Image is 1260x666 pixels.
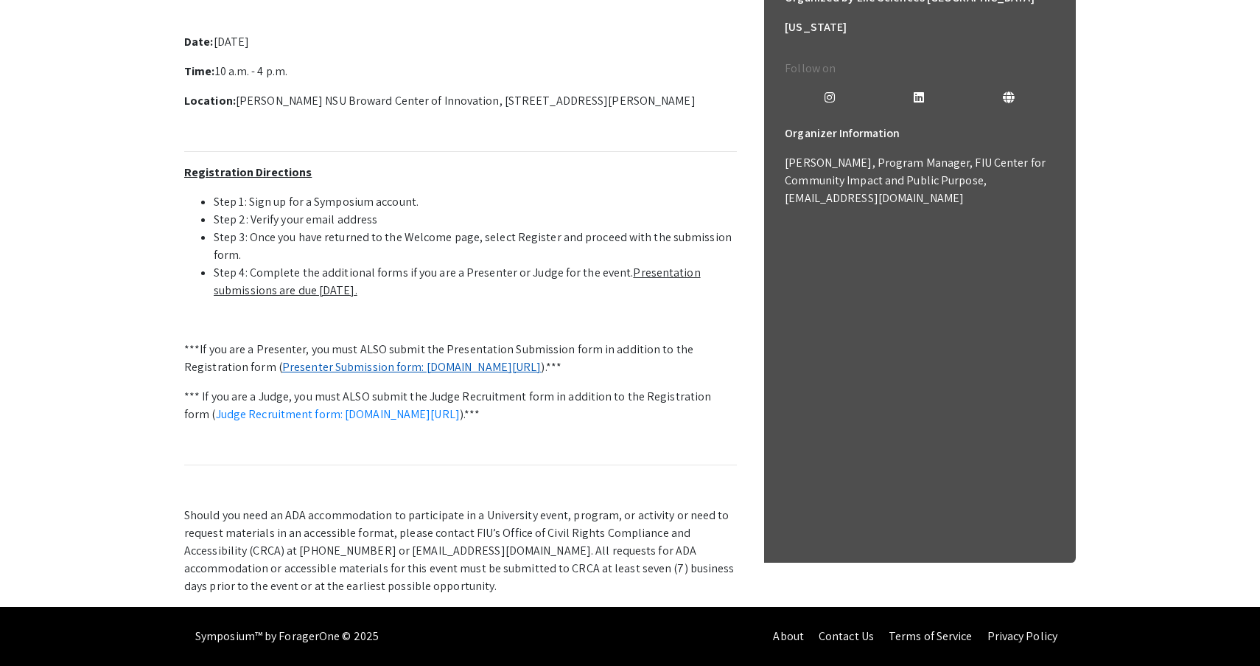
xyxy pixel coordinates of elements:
strong: Location: [184,93,236,108]
p: 10 a.m. - 4 p.m. [184,63,737,80]
a: Judge Recruitment form: [DOMAIN_NAME][URL] [216,406,460,422]
a: Presenter Submission form: [DOMAIN_NAME][URL] [282,359,542,375]
p: Follow on [785,60,1054,77]
h6: Organizer Information [785,119,1054,148]
p: ***If you are a Presenter, you must ALSO submit the Presentation Submission form in addition to t... [184,341,737,376]
a: Contact Us [819,628,874,644]
li: Step 3: Once you have returned to the Welcome page, select Register and proceed with the submissi... [214,229,737,264]
u: Presentation submissions are due [DATE]. [214,265,701,298]
iframe: Chat [11,600,63,655]
a: Terms of Service [889,628,973,644]
p: *** If you are a Judge, you must ALSO submit the Judge Recruitment form in addition to the Regist... [184,388,737,423]
li: Step 4: Complete the additional forms if you are a Presenter or Judge for the event. [214,264,737,299]
div: Symposium™ by ForagerOne © 2025 [195,607,379,666]
p: [PERSON_NAME], Program Manager, FIU Center for Community Impact and Public Purpose, [EMAIL_ADDRES... [785,154,1054,207]
strong: Time: [184,63,215,79]
li: Step 1: Sign up for a Symposium account. [214,193,737,211]
p: [PERSON_NAME] NSU Broward Center of Innovation, [STREET_ADDRESS][PERSON_NAME] [184,92,737,110]
a: Privacy Policy [987,628,1057,644]
li: Step 2: Verify your email address [214,211,737,229]
p: [DATE] [184,33,737,51]
u: Registration Directions [184,164,312,180]
strong: Date: [184,34,214,49]
p: Should you need an ADA accommodation to participate in a University event, program, or activity o... [184,507,737,595]
a: About [773,628,804,644]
